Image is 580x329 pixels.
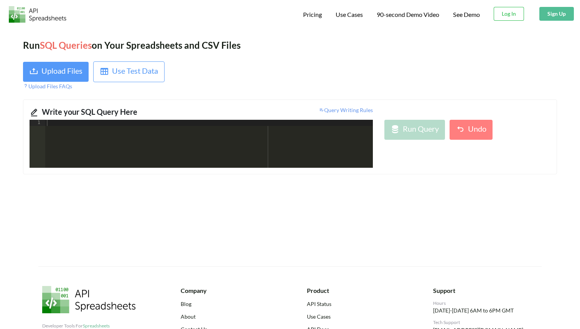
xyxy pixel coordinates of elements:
[539,7,574,21] button: Sign Up
[181,286,285,295] div: Company
[433,319,538,326] div: Tech Support
[181,312,285,321] a: About
[307,300,412,308] a: API Status
[319,107,373,113] span: Query Writing Rules
[384,120,445,140] button: Run Query
[42,323,110,329] span: Developer Tools For
[23,83,72,89] span: Upload Files FAQs
[433,286,538,295] div: Support
[494,7,524,21] button: Log In
[23,38,557,52] div: Run on Your Spreadsheets and CSV Files
[453,11,480,19] a: See Demo
[42,106,196,120] div: Write your SQL Query Here
[93,61,165,82] button: Use Test Data
[403,123,439,137] div: Run Query
[433,300,538,307] div: Hours
[23,62,89,82] button: Upload Files
[30,120,45,126] div: 1
[468,123,486,137] div: Undo
[450,120,493,140] button: Undo
[307,286,412,295] div: Product
[9,6,66,23] img: Logo.png
[307,312,412,321] a: Use Cases
[303,11,322,18] span: Pricing
[40,40,92,51] span: SQL Queries
[433,307,538,314] p: [DATE]-[DATE] 6AM to 6PM GMT
[112,65,158,79] div: Use Test Data
[42,286,136,313] img: API Spreadsheets Logo
[336,11,363,18] span: Use Cases
[377,12,439,18] span: 90-second Demo Video
[181,300,285,308] a: Blog
[41,65,82,79] div: Upload Files
[83,323,110,329] span: Spreadsheets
